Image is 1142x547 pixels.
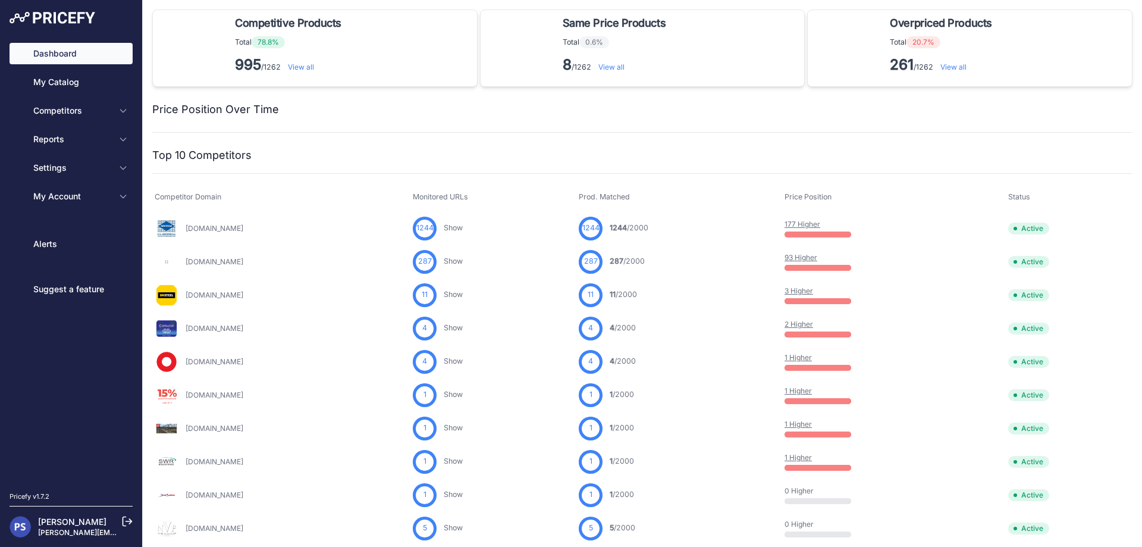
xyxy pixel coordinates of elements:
[235,15,341,32] span: Competitive Products
[610,357,614,365] span: 4
[186,490,243,499] a: [DOMAIN_NAME]
[563,56,572,73] strong: 8
[33,162,111,174] span: Settings
[1008,456,1049,468] span: Active
[1008,356,1049,368] span: Active
[38,517,106,527] a: [PERSON_NAME]
[38,528,280,537] a: [PERSON_NAME][EMAIL_ADDRESS][PERSON_NAME][DOMAIN_NAME]
[186,324,243,333] a: [DOMAIN_NAME]
[235,56,261,73] strong: 995
[1008,192,1030,201] span: Status
[582,223,600,234] span: 1244
[610,223,627,232] span: 1244
[785,253,817,262] a: 93 Higher
[610,490,613,499] span: 1
[288,62,314,71] a: View all
[422,323,427,334] span: 4
[422,356,427,367] span: 4
[186,424,243,433] a: [DOMAIN_NAME]
[10,233,133,255] a: Alerts
[33,190,111,202] span: My Account
[906,36,940,48] span: 20.7%
[155,192,221,201] span: Competitor Domain
[785,192,832,201] span: Price Position
[10,279,133,300] a: Suggest a feature
[186,390,243,399] a: [DOMAIN_NAME]
[610,457,613,465] span: 1
[610,257,645,265] a: 287/2000
[785,386,812,395] a: 1 Higher
[1008,323,1049,335] span: Active
[563,55,670,74] p: /1262
[785,320,813,329] a: 2 Higher
[1008,256,1049,268] span: Active
[589,523,593,534] span: 5
[444,290,463,299] a: Show
[890,56,914,73] strong: 261
[33,133,111,145] span: Reports
[186,457,243,466] a: [DOMAIN_NAME]
[444,423,463,432] a: Show
[10,43,133,477] nav: Sidebar
[785,453,812,462] a: 1 Higher
[610,290,637,299] a: 11/2000
[444,523,463,532] a: Show
[423,423,426,434] span: 1
[10,129,133,150] button: Reports
[423,389,426,401] span: 1
[423,456,426,467] span: 1
[890,15,992,32] span: Overpriced Products
[588,323,593,334] span: 4
[610,390,634,399] a: 1/2000
[785,486,861,496] p: 0 Higher
[610,357,636,365] a: 4/2000
[444,490,463,499] a: Show
[598,62,625,71] a: View all
[1008,523,1049,535] span: Active
[10,186,133,207] button: My Account
[444,257,463,265] a: Show
[10,43,133,64] a: Dashboard
[610,257,623,265] span: 287
[785,353,812,362] a: 1 Higher
[444,223,463,232] a: Show
[235,36,346,48] p: Total
[610,423,613,432] span: 1
[890,55,996,74] p: /1262
[186,290,243,299] a: [DOMAIN_NAME]
[444,323,463,332] a: Show
[186,224,243,233] a: [DOMAIN_NAME]
[579,192,630,201] span: Prod. Matched
[423,523,427,534] span: 5
[152,147,252,164] h2: Top 10 Competitors
[1008,389,1049,401] span: Active
[588,289,594,301] span: 11
[10,492,49,502] div: Pricefy v1.7.2
[1008,289,1049,301] span: Active
[610,523,614,532] span: 5
[10,71,133,93] a: My Catalog
[413,192,468,201] span: Monitored URLs
[416,223,434,234] span: 1244
[785,420,812,429] a: 1 Higher
[589,456,592,467] span: 1
[610,290,616,299] span: 11
[589,389,592,401] span: 1
[610,323,636,332] a: 4/2000
[33,105,111,117] span: Competitors
[563,15,666,32] span: Same Price Products
[610,423,634,432] a: 1/2000
[10,12,95,24] img: Pricefy Logo
[186,524,243,533] a: [DOMAIN_NAME]
[186,357,243,366] a: [DOMAIN_NAME]
[610,523,635,532] a: 5/2000
[785,286,813,295] a: 3 Higher
[589,423,592,434] span: 1
[252,36,285,48] span: 78.8%
[186,257,243,266] a: [DOMAIN_NAME]
[152,101,279,118] h2: Price Position Over Time
[940,62,967,71] a: View all
[444,457,463,465] a: Show
[444,357,463,365] a: Show
[579,36,609,48] span: 0.6%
